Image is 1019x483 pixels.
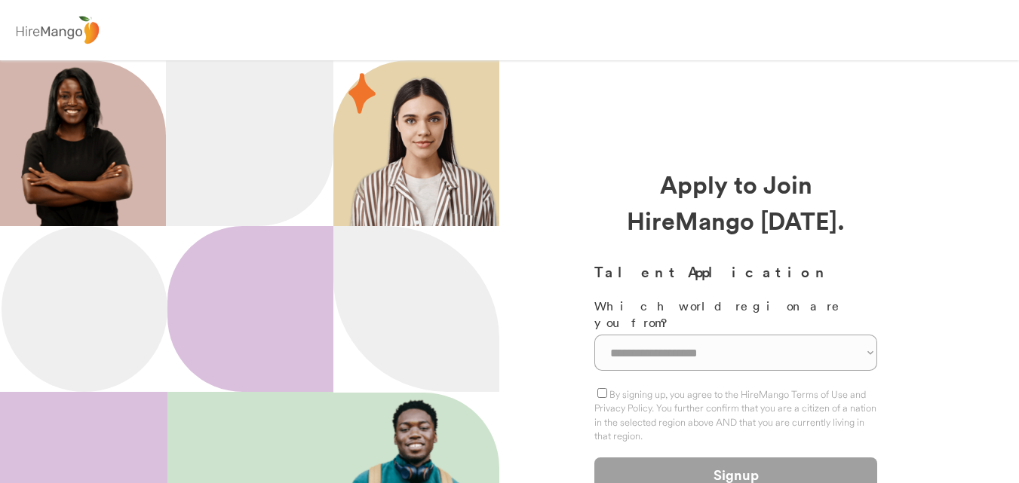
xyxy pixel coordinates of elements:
img: 200x220.png [3,60,150,226]
div: Which world region are you from? [594,298,877,332]
label: By signing up, you agree to the HireMango Terms of Use and Privacy Policy. You further confirm th... [594,388,876,442]
img: hispanic%20woman.png [348,75,499,226]
h3: Talent Application [594,261,877,283]
img: logo%20-%20hiremango%20gray.png [11,13,103,48]
img: 29 [348,73,376,114]
img: Ellipse%2012 [2,226,167,392]
div: Apply to Join HireMango [DATE]. [594,166,877,238]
